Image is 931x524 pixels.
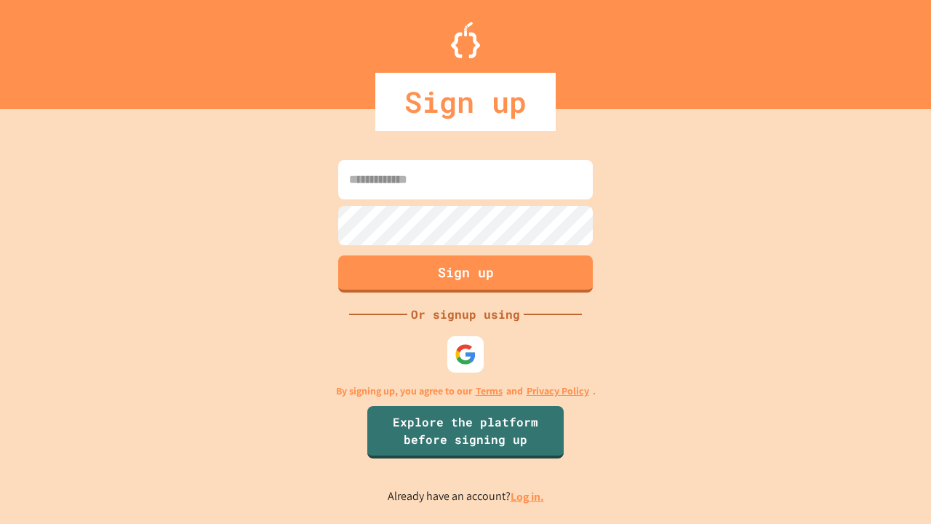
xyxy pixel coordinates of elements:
[476,384,503,399] a: Terms
[407,306,524,323] div: Or signup using
[388,488,544,506] p: Already have an account?
[367,406,564,458] a: Explore the platform before signing up
[336,384,596,399] p: By signing up, you agree to our and .
[810,402,916,464] iframe: chat widget
[375,73,556,131] div: Sign up
[870,466,916,509] iframe: chat widget
[455,344,476,365] img: google-icon.svg
[527,384,589,399] a: Privacy Policy
[511,489,544,504] a: Log in.
[338,255,593,293] button: Sign up
[451,22,480,58] img: Logo.svg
